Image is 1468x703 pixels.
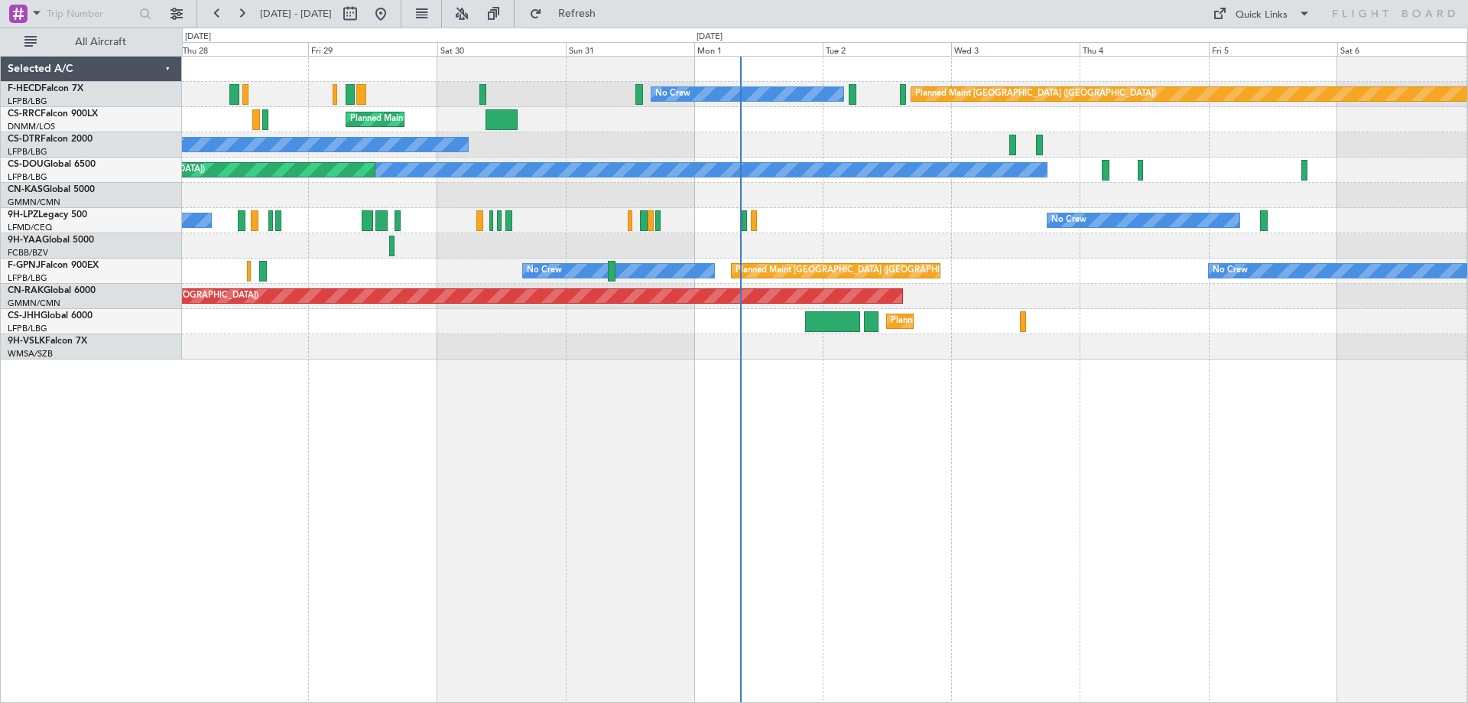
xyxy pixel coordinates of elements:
[1337,42,1466,56] div: Sat 6
[8,146,47,158] a: LFPB/LBG
[697,31,723,44] div: [DATE]
[260,7,332,21] span: [DATE] - [DATE]
[8,261,99,270] a: F-GPNJFalcon 900EX
[1051,209,1086,232] div: No Crew
[437,42,566,56] div: Sat 30
[8,348,53,360] a: WMSA/SZB
[180,42,308,56] div: Thu 28
[8,171,47,183] a: LFPB/LBG
[8,109,41,119] span: CS-RRC
[951,42,1080,56] div: Wed 3
[1080,42,1208,56] div: Thu 4
[655,83,690,106] div: No Crew
[8,286,44,295] span: CN-RAK
[566,42,694,56] div: Sun 31
[8,222,52,233] a: LFMD/CEQ
[8,311,93,321] a: CS-JHHGlobal 6000
[8,160,44,169] span: CS-DOU
[8,236,94,245] a: 9H-YAAGlobal 5000
[8,323,47,334] a: LFPB/LBG
[8,121,55,132] a: DNMM/LOS
[694,42,823,56] div: Mon 1
[8,135,93,144] a: CS-DTRFalcon 2000
[350,108,591,131] div: Planned Maint [GEOGRAPHIC_DATA] ([GEOGRAPHIC_DATA])
[8,247,48,259] a: FCBB/BZV
[8,272,47,284] a: LFPB/LBG
[40,37,161,47] span: All Aircraft
[8,261,41,270] span: F-GPNJ
[8,311,41,321] span: CS-JHH
[8,210,87,220] a: 9H-LPZLegacy 500
[8,210,38,220] span: 9H-LPZ
[8,197,60,208] a: GMMN/CMN
[8,109,98,119] a: CS-RRCFalcon 900LX
[823,42,951,56] div: Tue 2
[8,84,41,93] span: F-HECD
[915,83,1156,106] div: Planned Maint [GEOGRAPHIC_DATA] ([GEOGRAPHIC_DATA])
[736,259,976,282] div: Planned Maint [GEOGRAPHIC_DATA] ([GEOGRAPHIC_DATA])
[522,2,614,26] button: Refresh
[308,42,437,56] div: Fri 29
[8,135,41,144] span: CS-DTR
[8,160,96,169] a: CS-DOUGlobal 6500
[185,31,211,44] div: [DATE]
[8,84,83,93] a: F-HECDFalcon 7X
[1205,2,1318,26] button: Quick Links
[8,298,60,309] a: GMMN/CMN
[1236,8,1288,23] div: Quick Links
[1209,42,1337,56] div: Fri 5
[891,310,1132,333] div: Planned Maint [GEOGRAPHIC_DATA] ([GEOGRAPHIC_DATA])
[8,236,42,245] span: 9H-YAA
[8,185,95,194] a: CN-KASGlobal 5000
[8,96,47,107] a: LFPB/LBG
[8,286,96,295] a: CN-RAKGlobal 6000
[17,30,166,54] button: All Aircraft
[47,2,135,25] input: Trip Number
[1213,259,1248,282] div: No Crew
[8,337,45,346] span: 9H-VSLK
[8,185,43,194] span: CN-KAS
[545,8,609,19] span: Refresh
[527,259,562,282] div: No Crew
[8,337,87,346] a: 9H-VSLKFalcon 7X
